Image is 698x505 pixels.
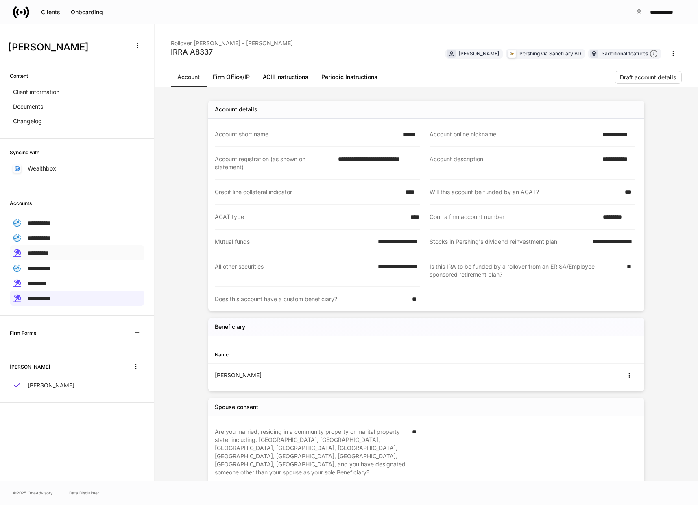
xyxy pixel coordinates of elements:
[430,213,598,221] div: Contra firm account number
[10,149,39,156] h6: Syncing with
[10,378,144,393] a: [PERSON_NAME]
[215,262,373,278] div: All other securities
[28,381,74,389] p: [PERSON_NAME]
[430,238,588,246] div: Stocks in Pershing's dividend reinvestment plan
[215,105,257,114] div: Account details
[256,67,315,87] a: ACH Instructions
[41,9,60,15] div: Clients
[28,164,56,173] p: Wealthbox
[36,6,65,19] button: Clients
[315,67,384,87] a: Periodic Instructions
[13,117,42,125] p: Changelog
[10,99,144,114] a: Documents
[602,50,658,58] div: 3 additional features
[215,428,407,477] div: Are you married, residing in a community property or marital property state, including: [GEOGRAPH...
[215,238,373,246] div: Mutual funds
[430,188,620,196] div: Will this account be funded by an ACAT?
[215,351,426,359] div: Name
[430,155,598,171] div: Account description
[10,363,50,371] h6: [PERSON_NAME]
[215,188,401,196] div: Credit line collateral indicator
[10,114,144,129] a: Changelog
[215,130,398,138] div: Account short name
[171,34,293,47] div: Rollover [PERSON_NAME] - [PERSON_NAME]
[13,88,59,96] p: Client information
[69,490,99,496] a: Data Disclaimer
[13,490,53,496] span: © 2025 OneAdvisory
[215,155,333,171] div: Account registration (as shown on statement)
[430,130,598,138] div: Account online nickname
[620,74,676,80] div: Draft account details
[10,85,144,99] a: Client information
[65,6,108,19] button: Onboarding
[215,371,426,379] div: [PERSON_NAME]
[13,103,43,111] p: Documents
[615,71,682,84] button: Draft account details
[10,199,32,207] h6: Accounts
[8,41,126,54] h3: [PERSON_NAME]
[430,262,622,279] div: Is this IRA to be funded by a rollover from an ERISA/Employee sponsored retirement plan?
[10,161,144,176] a: Wealthbox
[215,403,258,411] div: Spouse consent
[206,67,256,87] a: Firm Office/IP
[215,323,245,331] h5: Beneficiary
[459,50,499,57] div: [PERSON_NAME]
[171,67,206,87] a: Account
[519,50,581,57] div: Pershing via Sanctuary BD
[215,295,407,303] div: Does this account have a custom beneficiary?
[71,9,103,15] div: Onboarding
[10,329,36,337] h6: Firm Forms
[171,47,293,57] div: IRRA A8337
[215,213,406,221] div: ACAT type
[10,72,28,80] h6: Content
